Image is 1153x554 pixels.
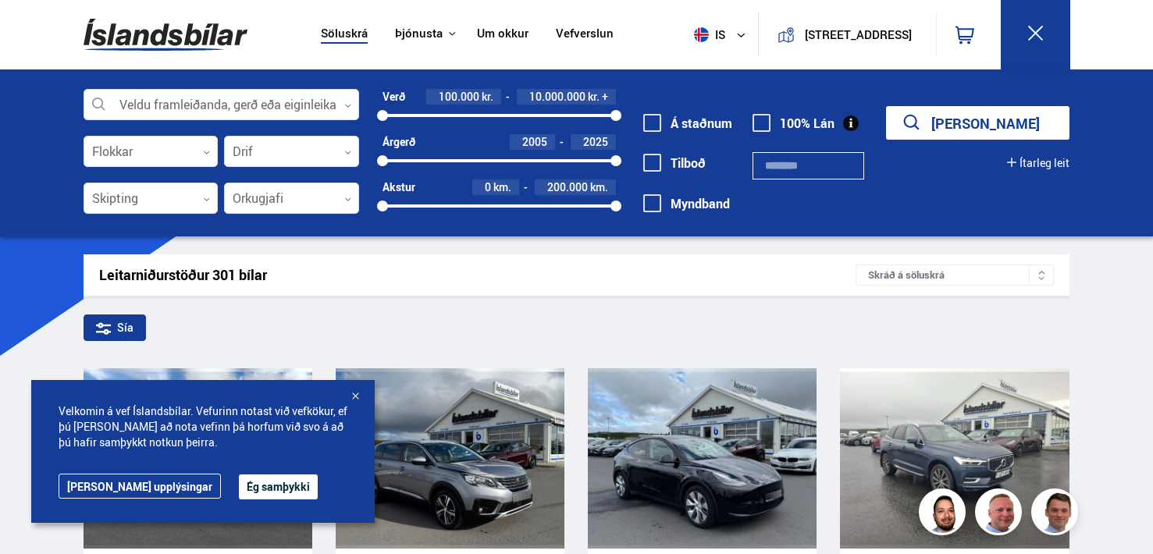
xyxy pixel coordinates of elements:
[801,28,916,41] button: [STREET_ADDRESS]
[383,181,415,194] div: Akstur
[767,12,927,57] a: [STREET_ADDRESS]
[643,156,706,170] label: Tilboð
[753,116,835,130] label: 100% Lán
[588,91,600,103] span: kr.
[556,27,614,43] a: Vefverslun
[84,9,247,60] img: G0Ugv5HjCgRt.svg
[99,267,856,283] div: Leitarniðurstöður 301 bílar
[529,89,585,104] span: 10.000.000
[59,474,221,499] a: [PERSON_NAME] upplýsingar
[239,474,318,499] button: Ég samþykki
[482,91,493,103] span: kr.
[383,91,405,103] div: Verð
[522,134,547,149] span: 2005
[547,179,588,194] span: 200.000
[485,179,491,194] span: 0
[688,12,758,58] button: is
[493,181,511,194] span: km.
[694,27,709,42] img: svg+xml;base64,PHN2ZyB4bWxucz0iaHR0cDovL3d3dy53My5vcmcvMjAwMC9zdmciIHdpZHRoPSI1MTIiIGhlaWdodD0iNT...
[583,134,608,149] span: 2025
[856,265,1054,286] div: Skráð á söluskrá
[643,197,730,211] label: Myndband
[602,91,608,103] span: +
[921,491,968,538] img: nhp88E3Fdnt1Opn2.png
[1007,157,1069,169] button: Ítarleg leit
[977,491,1024,538] img: siFngHWaQ9KaOqBr.png
[383,136,415,148] div: Árgerð
[477,27,528,43] a: Um okkur
[886,106,1069,140] button: [PERSON_NAME]
[321,27,368,43] a: Söluskrá
[590,181,608,194] span: km.
[688,27,727,42] span: is
[84,314,146,341] div: Sía
[395,27,443,41] button: Þjónusta
[643,116,732,130] label: Á staðnum
[439,89,479,104] span: 100.000
[1034,491,1080,538] img: FbJEzSuNWCJXmdc-.webp
[59,403,347,450] span: Velkomin á vef Íslandsbílar. Vefurinn notast við vefkökur, ef þú [PERSON_NAME] að nota vefinn þá ...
